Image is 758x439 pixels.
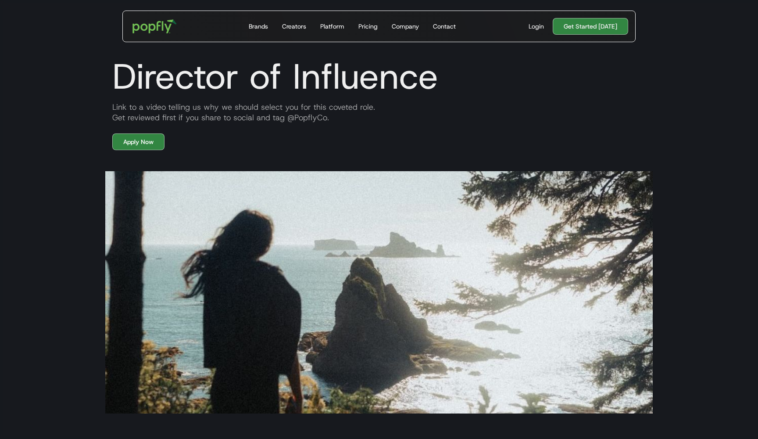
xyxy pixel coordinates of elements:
div: Brands [249,22,268,31]
a: Apply Now [112,133,164,150]
a: Contact [429,11,459,42]
div: Platform [320,22,344,31]
a: Company [388,11,422,42]
a: Get Started [DATE] [553,18,628,35]
a: Pricing [355,11,381,42]
div: Company [392,22,419,31]
h1: Director of Influence [105,55,653,97]
div: Creators [282,22,306,31]
a: home [126,13,183,40]
a: Creators [279,11,310,42]
a: Login [525,22,547,31]
div: Login [529,22,544,31]
div: Pricing [358,22,378,31]
div: Contact [433,22,456,31]
div: Link to a video telling us why we should select you for this coveted role. Get reviewed first if ... [105,102,653,123]
a: Platform [317,11,348,42]
a: Brands [245,11,272,42]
